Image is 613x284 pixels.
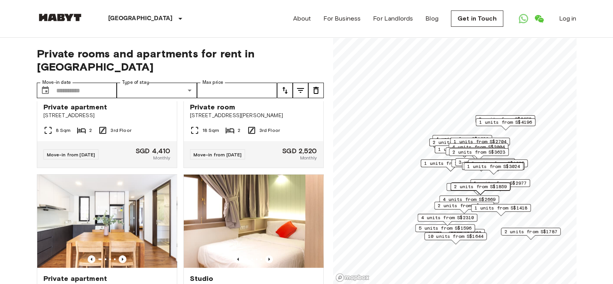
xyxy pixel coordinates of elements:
[37,14,83,21] img: Habyt
[434,202,494,214] div: Map marker
[282,147,317,154] span: SGD 2,520
[438,202,490,209] span: 2 units from S$2100
[88,255,95,263] button: Previous image
[531,11,547,26] a: Open WeChat
[56,127,71,134] span: 8 Sqm
[467,163,520,170] span: 1 units from S$3024
[446,147,505,159] div: Map marker
[424,232,487,244] div: Map marker
[47,152,95,158] span: Move-in from [DATE]
[277,83,293,98] button: tune
[190,274,214,283] span: Studio
[234,255,242,263] button: Previous image
[479,116,532,123] span: 2 units from S$2652
[449,148,502,155] span: 1 units from S$3864
[89,127,92,134] span: 2
[501,228,561,240] div: Map marker
[308,83,324,98] button: tune
[42,79,71,86] label: Move-in date
[293,14,311,23] a: About
[184,175,323,268] img: Marketing picture of unit SG-01-111-006-001
[425,14,439,23] a: Blog
[471,204,531,216] div: Map marker
[504,228,557,235] span: 2 units from S$1787
[451,159,511,171] div: Map marker
[451,183,510,195] div: Map marker
[479,119,532,126] span: 1 units from S$4196
[474,180,527,187] span: 1 units from S$2977
[418,214,477,226] div: Map marker
[136,147,170,154] span: SGD 4,410
[43,112,171,119] span: [STREET_ADDRESS]
[111,127,131,134] span: 3rd Floor
[452,144,505,151] span: 4 units from S$2004
[293,83,308,98] button: tune
[425,229,485,241] div: Map marker
[475,115,535,127] div: Map marker
[471,160,524,167] span: 3 units from S$1985
[108,14,173,23] p: [GEOGRAPHIC_DATA]
[259,127,280,134] span: 3rd Floor
[202,127,219,134] span: 18 Sqm
[300,154,317,161] span: Monthly
[419,225,471,232] span: 5 units from S$1596
[449,148,509,160] div: Map marker
[451,10,503,27] a: Get in Touch
[432,135,492,147] div: Map marker
[470,179,530,191] div: Map marker
[468,159,528,171] div: Map marker
[424,160,477,167] span: 1 units from S$3182
[428,233,483,240] span: 10 units from S$1644
[559,14,577,23] a: Log in
[450,138,510,150] div: Map marker
[193,152,242,158] span: Move-in from [DATE]
[455,158,515,170] div: Map marker
[452,149,505,156] span: 2 units from S$3623
[190,112,317,119] span: [STREET_ADDRESS][PERSON_NAME]
[38,83,53,98] button: Choose date
[436,135,489,142] span: 4 units from S$1680
[475,204,527,211] span: 1 units from S$1418
[476,118,535,130] div: Map marker
[454,183,507,190] span: 2 units from S$1859
[153,154,170,161] span: Monthly
[449,143,508,155] div: Map marker
[450,184,505,190] span: 18 units from S$1817
[516,11,531,26] a: Open WhatsApp
[443,196,496,203] span: 4 units from S$2669
[323,14,361,23] a: For Business
[462,162,524,174] div: Map marker
[438,146,491,153] span: 1 units from S$4200
[433,139,485,146] span: 2 units from S$2153
[454,138,506,145] span: 1 units from S$2704
[202,79,223,86] label: Max price
[415,224,475,236] div: Map marker
[238,127,240,134] span: 2
[421,159,480,171] div: Map marker
[37,47,324,73] span: Private rooms and apartments for rent in [GEOGRAPHIC_DATA]
[122,79,149,86] label: Type of stay
[439,196,499,208] div: Map marker
[119,255,126,263] button: Previous image
[451,182,511,194] div: Map marker
[335,273,370,282] a: Mapbox logo
[455,160,508,167] span: 2 units from S$2893
[429,139,489,151] div: Map marker
[435,145,494,158] div: Map marker
[421,214,474,221] span: 4 units from S$2310
[265,255,273,263] button: Previous image
[37,175,177,268] img: Marketing picture of unit SG-01-002-003-01
[373,14,413,23] a: For Landlords
[43,274,107,283] span: Private apartment
[464,163,523,175] div: Map marker
[446,183,509,195] div: Map marker
[428,229,481,236] span: 1 units from S$1960
[43,102,107,112] span: Private apartment
[459,159,511,166] span: 3 units from S$2573
[190,102,235,112] span: Private room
